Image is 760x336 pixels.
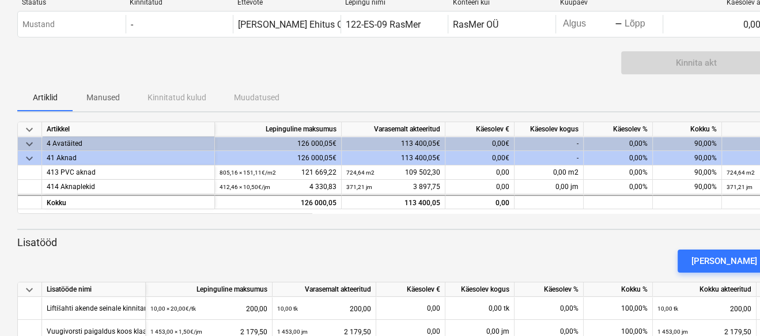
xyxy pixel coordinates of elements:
p: Manused [86,92,120,104]
div: Lepinguline maksumus [146,282,273,297]
div: 41 Aknad [47,151,210,165]
div: [PERSON_NAME] Ehitus OÜ [238,19,349,30]
div: Kokku % [653,122,722,137]
div: Kokku % [584,282,653,297]
div: Käesolev kogus [515,122,584,137]
div: 90,00% [653,151,722,165]
span: keyboard_arrow_down [22,283,36,297]
input: Lõpp [622,16,676,32]
p: Artiklid [31,92,59,104]
div: Varasemalt akteeritud [273,282,376,297]
small: 1 453,00 jm [277,329,308,335]
small: 10,00 × 20,00€ / tk [150,305,196,312]
small: 724,64 m2 [727,169,755,176]
div: 113 400,05€ [342,151,445,165]
div: [PERSON_NAME] [691,254,757,269]
span: keyboard_arrow_down [22,137,36,151]
div: RasMer OÜ [453,19,498,30]
small: 724,64 m2 [346,169,375,176]
input: Algus [561,16,615,32]
div: 126 000,05€ [215,137,342,151]
div: 200,00 [277,297,371,320]
small: 1 453,00 × 1,50€ / jm [150,329,202,335]
div: Artikkel [42,122,215,137]
small: 805,16 × 151,11€ / m2 [220,169,276,176]
div: Kokku akteeritud [653,282,757,297]
div: 0,00 m2 [515,165,584,180]
div: 109 502,30 [346,165,440,180]
div: 90,00% [653,137,722,151]
div: - [515,151,584,165]
div: 0,00 [445,180,515,194]
div: 0,00 jm [515,180,584,194]
div: Käesolev € [445,122,515,137]
small: 1 453,00 jm [657,329,688,335]
div: 90,00% [653,165,722,180]
div: 0,00% [584,180,653,194]
div: 0,00€ [445,151,515,165]
small: 412,46 × 10,50€ / jm [220,184,270,190]
div: 126 000,05€ [215,151,342,165]
div: Käesolev kogus [445,282,515,297]
div: Lisatööde nimi [42,282,146,297]
div: 4 Avatäited [47,137,210,151]
div: 0,00€ [445,137,515,151]
span: keyboard_arrow_down [22,123,36,137]
div: - [515,137,584,151]
div: 0,00% [584,165,653,180]
div: 0,00 [445,165,515,180]
div: Käesolev % [515,282,584,297]
div: 0,00% [584,137,653,151]
div: 0,00% [584,151,653,165]
small: 10,00 tk [277,305,298,312]
p: Mustand [22,18,55,31]
div: 3 897,75 [346,180,440,194]
div: 200,00 [150,297,267,320]
div: Lepinguline maksumus [215,122,342,137]
div: 0,00 [381,297,440,320]
div: - [131,19,133,30]
div: 414 Aknaplekid [47,180,210,194]
div: 90,00% [653,180,722,194]
div: 0,00 [445,195,515,209]
div: - [615,21,622,28]
div: 413 PVC aknad [47,165,210,180]
div: 0,00% [515,297,584,320]
div: Käesolev € [376,282,445,297]
div: 126 000,05 [220,196,336,210]
div: 122-ES-09 RasMer [346,19,421,30]
div: 100,00% [584,297,653,320]
div: 113 400,05€ [342,137,445,151]
div: Kokku [42,195,215,209]
div: 121 669,22 [220,165,336,180]
div: Käesolev % [584,122,653,137]
div: 113 400,05 [346,196,440,210]
div: Liftišahti akende seinale kinnitamine + eemaldus paigalduseks [47,297,241,319]
div: 0,00 tk [445,297,515,320]
small: 371,21 jm [727,184,753,190]
div: 4 330,83 [220,180,336,194]
div: 200,00 [657,297,751,320]
small: 371,21 jm [346,184,372,190]
small: 10,00 tk [657,305,678,312]
span: keyboard_arrow_down [22,152,36,165]
div: Varasemalt akteeritud [342,122,445,137]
